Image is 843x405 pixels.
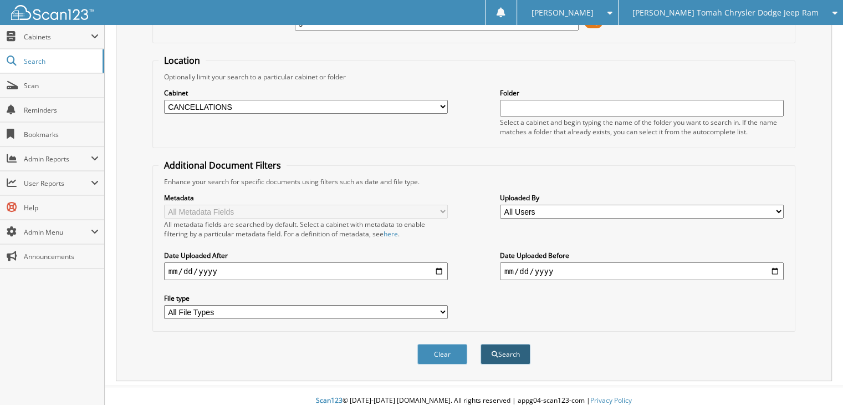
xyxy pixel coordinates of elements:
label: File type [164,293,448,303]
input: end [500,262,784,280]
label: Metadata [164,193,448,202]
span: Scan123 [316,396,343,405]
span: Cabinets [24,32,91,42]
div: Select a cabinet and begin typing the name of the folder you want to search in. If the name match... [500,118,784,136]
span: Announcements [24,252,99,261]
span: Admin Menu [24,227,91,237]
label: Cabinet [164,88,448,98]
span: [PERSON_NAME] [531,9,593,16]
span: Bookmarks [24,130,99,139]
legend: Additional Document Filters [159,159,287,171]
span: User Reports [24,179,91,188]
button: Clear [417,344,467,364]
input: start [164,262,448,280]
a: Privacy Policy [590,396,632,405]
button: Search [481,344,530,364]
span: Search [24,57,97,66]
label: Folder [500,88,784,98]
a: here [384,229,398,239]
label: Uploaded By [500,193,784,202]
label: Date Uploaded Before [500,251,784,260]
span: Reminders [24,105,99,115]
span: Admin Reports [24,154,91,164]
legend: Location [159,54,206,67]
span: Help [24,203,99,212]
div: Optionally limit your search to a particular cabinet or folder [159,72,790,82]
iframe: Chat Widget [788,352,843,405]
img: scan123-logo-white.svg [11,5,94,20]
div: All metadata fields are searched by default. Select a cabinet with metadata to enable filtering b... [164,220,448,239]
span: Scan [24,81,99,90]
span: [PERSON_NAME] Tomah Chrysler Dodge Jeep Ram [632,9,819,16]
div: Enhance your search for specific documents using filters such as date and file type. [159,177,790,186]
label: Date Uploaded After [164,251,448,260]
